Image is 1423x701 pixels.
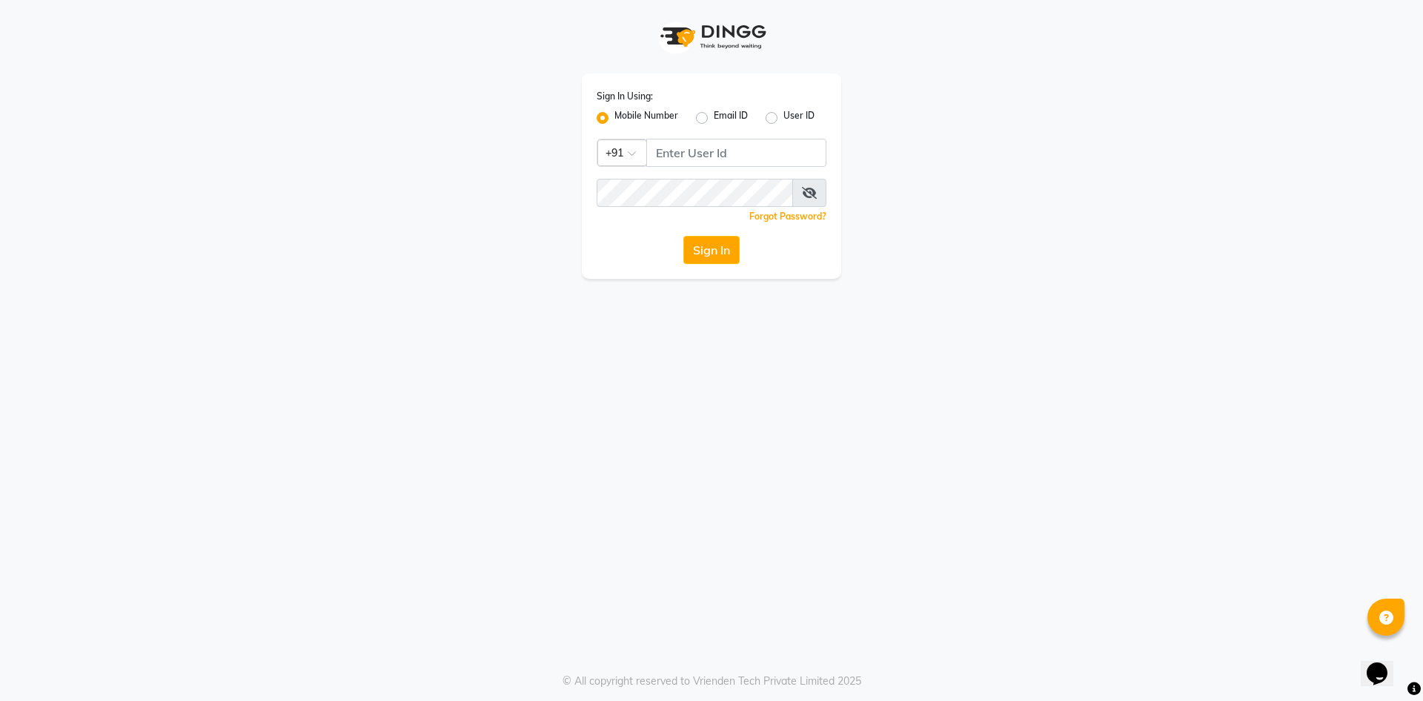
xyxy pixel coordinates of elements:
label: Email ID [714,109,748,127]
label: Sign In Using: [597,90,653,103]
a: Forgot Password? [749,211,826,222]
iframe: chat widget [1361,642,1408,686]
button: Sign In [683,236,740,264]
img: logo1.svg [652,15,771,59]
input: Username [597,179,793,207]
label: Mobile Number [614,109,678,127]
label: User ID [783,109,815,127]
input: Username [646,139,826,167]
